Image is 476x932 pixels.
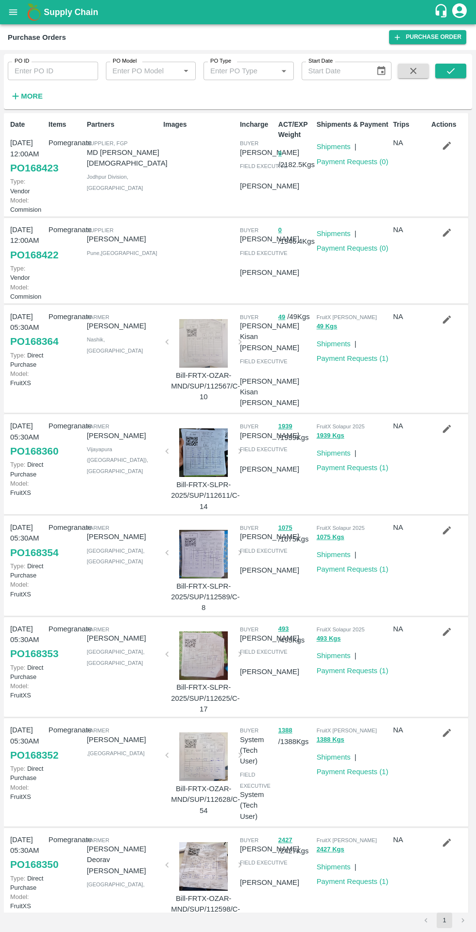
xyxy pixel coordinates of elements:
p: [PERSON_NAME] [240,430,299,441]
button: 1388 [278,725,292,736]
span: field executive [240,250,288,256]
p: / 1946.4 Kgs [278,224,313,247]
span: [GEOGRAPHIC_DATA] , [87,881,145,887]
p: Vendor [10,264,45,282]
span: Farmer [87,525,109,531]
a: PO168360 [10,442,58,460]
p: [PERSON_NAME] Kisan [PERSON_NAME] [240,376,299,408]
span: Model: [10,893,29,900]
p: / 2182.5 Kgs [278,148,313,170]
label: PO Model [113,57,137,65]
button: 0 [278,148,282,159]
label: PO ID [15,57,29,65]
p: Direct Purchase [10,561,45,580]
span: , [GEOGRAPHIC_DATA] [87,750,145,756]
p: Bill-FRTX-OZAR-MND/SUP/112598/C-31 [171,893,236,926]
input: Enter PO Model [109,65,177,77]
p: Pomegranate [49,421,83,431]
a: Shipments [317,863,351,871]
img: logo [24,2,44,22]
a: Payment Requests (1) [317,768,389,776]
p: FruitXS [10,783,45,801]
p: / 49 Kgs [278,311,313,322]
a: PO168364 [10,333,58,350]
label: Start Date [308,57,333,65]
button: page 1 [437,913,452,928]
span: Nashik , [GEOGRAPHIC_DATA] [87,337,143,353]
span: field executive [240,358,288,364]
p: [DATE] 05:30AM [10,725,45,746]
span: Type: [10,178,25,185]
span: buyer [240,627,258,632]
span: FruitX Solapur 2025 [317,525,365,531]
p: [PERSON_NAME] [87,234,160,244]
span: FruitX Solapur 2025 [317,424,365,429]
p: FruitXS [10,580,45,598]
p: [PERSON_NAME] [240,666,299,677]
a: PO168353 [10,645,58,662]
p: [PERSON_NAME] [240,844,299,854]
span: [GEOGRAPHIC_DATA] , [GEOGRAPHIC_DATA] [87,649,145,665]
div: | [351,748,357,763]
span: Farmer [87,424,109,429]
p: [PERSON_NAME] [240,234,299,244]
span: Type: [10,765,25,772]
p: [DATE] 05:30AM [10,522,45,544]
p: / 1388 Kgs [278,725,313,747]
a: Payment Requests (1) [317,355,389,362]
p: NA [393,421,427,431]
div: | [351,858,357,872]
span: buyer [240,728,258,733]
button: 2427 Kgs [317,844,344,855]
b: Supply Chain [44,7,98,17]
p: [DATE] 12:00AM [10,137,45,159]
p: Bill-FRTX-SLPR-2025/SUP/112625/C-17 [171,682,236,714]
p: Incharge [240,119,274,130]
p: Direct Purchase [10,663,45,681]
p: Pomegranate [49,725,83,735]
p: Pomegranate [49,522,83,533]
div: | [351,545,357,560]
a: Shipments [317,340,351,348]
span: buyer [240,837,258,843]
p: / 2427 Kgs [278,834,313,857]
p: Bill-FRTX-SLPR-2025/SUP/112611/C-14 [171,479,236,512]
a: Payment Requests (1) [317,464,389,472]
a: PO168350 [10,856,58,873]
p: Pomegranate [49,624,83,634]
p: [PERSON_NAME] [240,147,299,158]
span: Farmer [87,314,109,320]
p: NA [393,834,427,845]
a: Payment Requests (1) [317,667,389,675]
p: FruitXS [10,369,45,388]
a: Shipments [317,230,351,237]
p: [PERSON_NAME] Kisan [PERSON_NAME] [240,321,299,353]
span: Model: [10,682,29,690]
a: Purchase Order [389,30,466,44]
p: Bill-FRTX-OZAR-MND/SUP/112628/C-54 [171,783,236,816]
span: buyer [240,525,258,531]
p: Commision [10,283,45,301]
p: [PERSON_NAME] [87,430,160,441]
p: NA [393,224,427,235]
span: FruitX [PERSON_NAME] [317,837,377,843]
p: Direct Purchase [10,764,45,782]
p: Pomegranate [49,137,83,148]
p: [PERSON_NAME] [87,531,160,542]
span: Vijayapura ([GEOGRAPHIC_DATA]) , [GEOGRAPHIC_DATA] [87,446,148,474]
p: ACT/EXP Weight [278,119,313,140]
a: Shipments [317,551,351,559]
span: Model: [10,581,29,588]
span: Supplier [87,227,114,233]
span: buyer [240,140,258,146]
p: Actions [431,119,466,130]
nav: pagination navigation [417,913,472,928]
button: 1075 [278,523,292,534]
a: Supply Chain [44,5,434,19]
span: buyer [240,314,258,320]
p: Vendor [10,177,45,195]
p: Pomegranate [49,311,83,322]
div: customer-support [434,3,451,21]
p: [PERSON_NAME] Deorav [PERSON_NAME] [87,844,160,876]
input: Enter PO ID [8,62,98,80]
